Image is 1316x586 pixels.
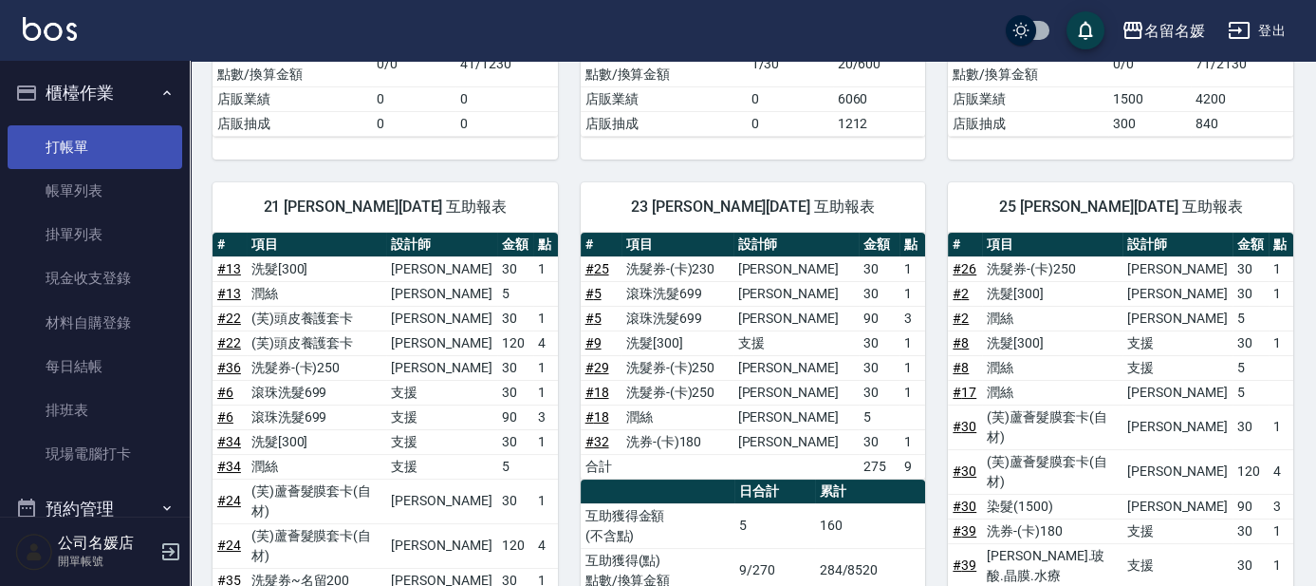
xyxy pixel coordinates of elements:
td: 90 [497,405,533,429]
a: #2 [953,311,969,326]
td: 0 [455,111,558,136]
td: 1 [899,281,925,306]
td: 30 [497,380,533,405]
td: 30 [859,429,899,454]
a: #30 [953,419,976,434]
td: 潤絲 [247,454,387,479]
td: [PERSON_NAME] [1122,405,1233,449]
td: 支援 [1122,331,1233,355]
td: 1 [533,380,558,405]
td: 30 [859,355,899,380]
td: 300 [1108,111,1192,136]
td: 30 [497,479,533,523]
th: 設計師 [386,233,496,257]
a: #13 [217,261,241,276]
td: 30 [859,281,899,306]
a: #8 [953,360,969,375]
a: #6 [217,409,233,425]
td: 1 [1269,519,1293,543]
span: 21 [PERSON_NAME][DATE] 互助報表 [235,198,535,217]
td: 120 [1233,449,1269,494]
td: 潤絲 [982,380,1122,405]
td: 1500 [1108,86,1192,111]
div: 名留名媛 [1144,19,1205,43]
th: 金額 [1233,233,1269,257]
td: 30 [497,355,533,380]
td: 20/600 [833,42,926,86]
th: 點 [899,233,925,257]
td: 0 [747,111,833,136]
td: 1 [533,479,558,523]
td: [PERSON_NAME] [386,523,496,568]
th: 設計師 [733,233,859,257]
td: (芙)蘆薈髮膜套卡(自材) [247,479,387,523]
td: 潤絲 [247,281,387,306]
span: 23 [PERSON_NAME][DATE] 互助報表 [603,198,903,217]
th: # [948,233,982,257]
td: 5 [859,405,899,429]
td: 1 [1269,331,1293,355]
td: 互助獲得(點) 點數/換算金額 [948,42,1107,86]
a: #5 [585,286,602,301]
td: 0 [372,111,455,136]
td: 店販業績 [948,86,1107,111]
table: a dense table [581,233,926,480]
td: 3 [899,306,925,331]
a: 掛單列表 [8,213,182,256]
td: 洗髮[300] [982,331,1122,355]
td: 30 [497,306,533,331]
td: (芙)蘆薈髮膜套卡(自材) [982,449,1122,494]
td: 90 [859,306,899,331]
td: 1 [899,355,925,380]
a: #39 [953,523,976,539]
td: 1 [1269,405,1293,449]
td: 洗髮券-(卡)250 [982,256,1122,281]
a: #2 [953,286,969,301]
td: 30 [859,256,899,281]
td: [PERSON_NAME] [386,306,496,331]
td: 30 [1233,256,1269,281]
td: 互助獲得(點) 點數/換算金額 [581,42,747,86]
td: 4 [533,331,558,355]
th: 項目 [982,233,1122,257]
img: Logo [23,17,77,41]
th: # [581,233,621,257]
td: (芙)蘆薈髮膜套卡(自材) [982,405,1122,449]
td: 5 [1233,380,1269,405]
td: (芙)頭皮養護套卡 [247,331,387,355]
td: 5 [1233,306,1269,331]
a: #32 [585,434,609,449]
a: 排班表 [8,388,182,432]
td: 潤絲 [621,405,733,429]
td: 0/0 [1108,42,1192,86]
td: 5 [734,503,815,548]
td: 洗髮券-(卡)230 [621,256,733,281]
a: #30 [953,499,976,514]
a: #18 [585,409,609,425]
td: 1 [533,306,558,331]
td: 1212 [833,111,926,136]
td: 5 [497,281,533,306]
td: 支援 [1122,519,1233,543]
th: 金額 [497,233,533,257]
th: 項目 [621,233,733,257]
a: 現場電腦打卡 [8,432,182,476]
td: 4 [533,523,558,568]
td: 5 [497,454,533,479]
a: #22 [217,335,241,350]
td: [PERSON_NAME] [733,405,859,429]
a: 現金收支登錄 [8,256,182,300]
td: 洗髮券-(卡)250 [621,355,733,380]
td: 0 [455,86,558,111]
td: 支援 [1122,355,1233,380]
td: 滾珠洗髮699 [247,380,387,405]
th: 累計 [815,480,926,504]
td: 30 [497,429,533,454]
td: 4 [1269,449,1293,494]
td: 840 [1191,111,1293,136]
td: 30 [1233,519,1269,543]
a: #30 [953,463,976,479]
td: 120 [497,523,533,568]
th: # [213,233,247,257]
td: 0/0 [372,42,455,86]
